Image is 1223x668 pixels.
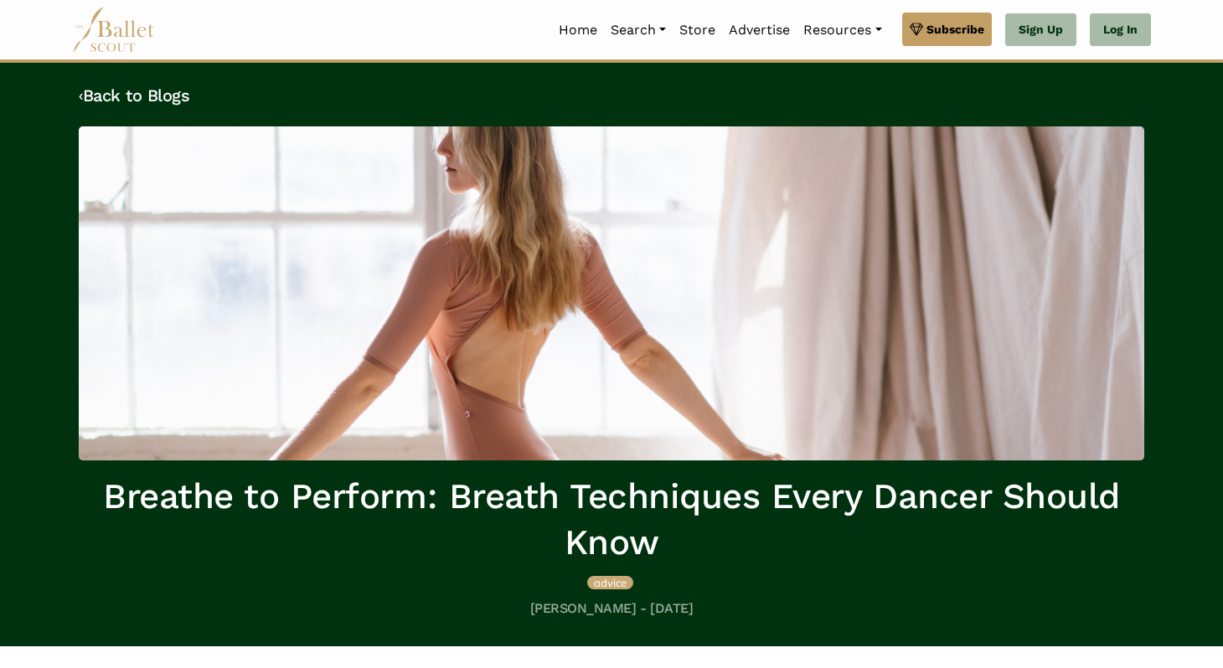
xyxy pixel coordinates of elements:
[587,573,633,590] a: advice
[79,126,1144,460] img: header_image.img
[926,20,984,39] span: Subscribe
[902,13,992,46] a: Subscribe
[79,85,83,105] code: ‹
[604,13,673,48] a: Search
[1005,13,1076,47] a: Sign Up
[594,576,627,589] span: advice
[722,13,797,48] a: Advertise
[673,13,722,48] a: Store
[910,20,923,39] img: gem.svg
[79,85,189,105] a: ‹Back to Blogs
[79,600,1144,618] h5: [PERSON_NAME] - [DATE]
[1090,13,1151,47] a: Log In
[79,474,1144,565] h1: Breathe to Perform: Breath Techniques Every Dancer Should Know
[797,13,888,48] a: Resources
[552,13,604,48] a: Home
